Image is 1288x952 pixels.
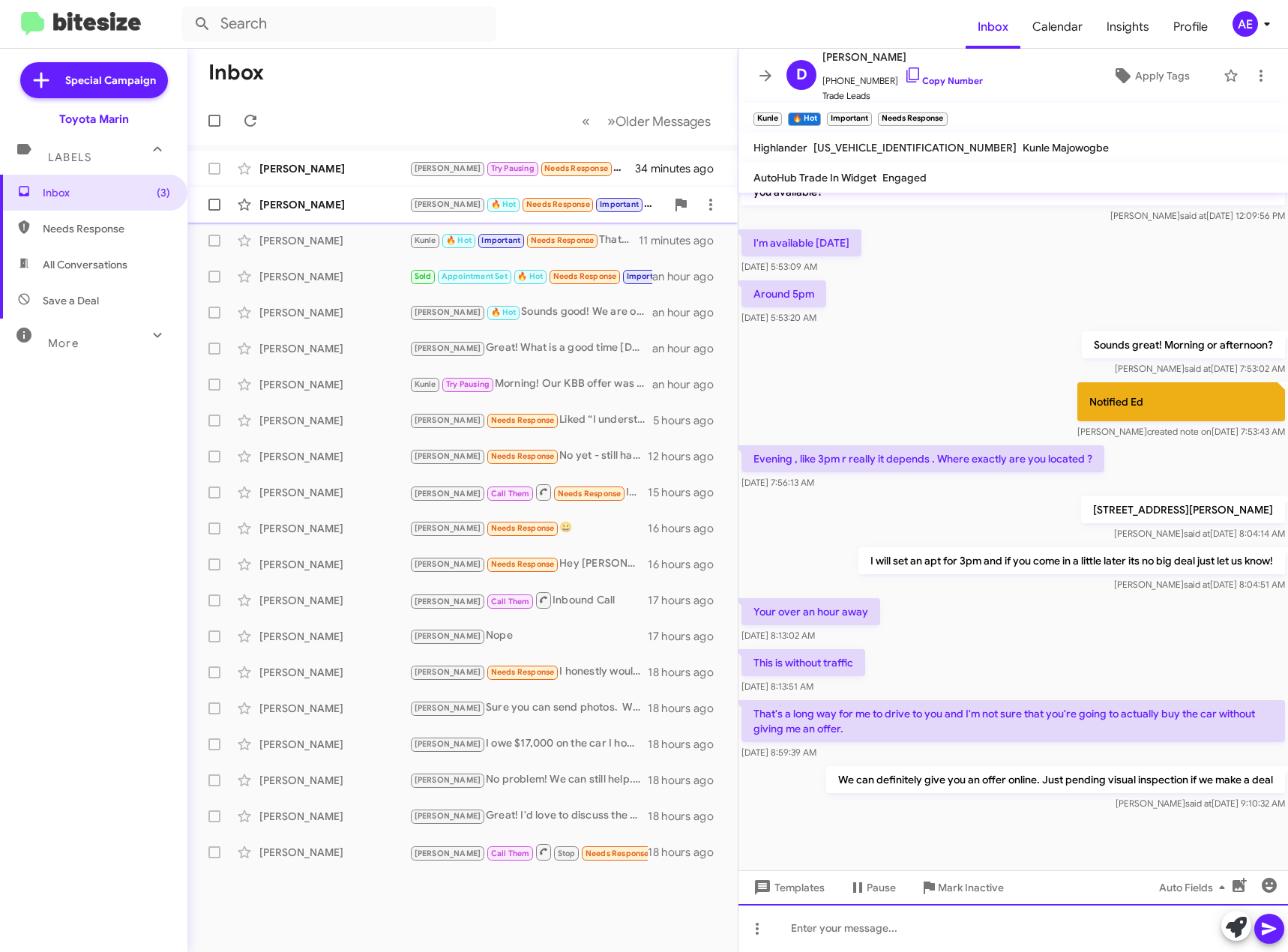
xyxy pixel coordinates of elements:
[1185,363,1211,374] span: said at
[878,112,947,126] small: Needs Response
[813,141,1017,154] span: [US_VEHICLE_IDENTIFICATION_NUMBER]
[259,377,409,392] div: [PERSON_NAME]
[181,6,496,42] input: Search
[966,5,1020,49] a: Inbox
[491,307,517,317] span: 🔥 Hot
[648,521,726,536] div: 16 hours ago
[409,304,652,321] div: Sounds good! We are open from 8:30am to 8pm [DATE]. Just let us know if morning or afternoon woul...
[157,185,170,200] span: (3)
[409,448,648,465] div: No yet - still have my RV Trailer
[750,874,825,901] span: Templates
[741,747,816,758] span: [DATE] 8:59:39 AM
[573,106,599,136] button: Previous
[415,415,481,425] span: [PERSON_NAME]
[827,112,872,126] small: Important
[409,699,648,717] div: Sure you can send photos. We would need your VIN as well. Thank you!
[648,557,726,572] div: 16 hours ago
[544,163,608,173] span: Needs Response
[43,257,127,272] span: All Conversations
[1161,5,1220,49] span: Profile
[415,667,481,677] span: [PERSON_NAME]
[741,261,817,272] span: [DATE] 5:53:09 AM
[796,63,807,87] span: D
[1184,579,1210,590] span: said at
[259,773,409,788] div: [PERSON_NAME]
[1110,210,1285,221] span: [PERSON_NAME] [DATE] 12:09:56 PM
[648,593,726,608] div: 17 hours ago
[627,271,666,281] span: Important
[1185,798,1212,809] span: said at
[259,197,409,212] div: [PERSON_NAME]
[409,483,648,501] div: Inbound Call
[259,845,409,860] div: [PERSON_NAME]
[409,376,652,393] div: Morning! Our KBB offer was $23,092! If you get chance to bring your Tesla in [DATE], we can try a...
[607,112,616,130] span: »
[259,305,409,320] div: [PERSON_NAME]
[1114,528,1285,539] span: [PERSON_NAME] [DATE] 8:04:14 AM
[517,271,543,281] span: 🔥 Hot
[409,232,639,249] div: That's a long way for me to drive to you and I'm not sure that you're going to actually buy the c...
[648,845,726,860] div: 18 hours ago
[48,337,79,350] span: More
[409,340,652,357] div: Great! What is a good time [DATE] for you to come by [DATE]?
[652,341,726,356] div: an hour ago
[741,477,814,488] span: [DATE] 7:56:13 AM
[415,379,436,389] span: Kunle
[491,523,555,533] span: Needs Response
[259,269,409,284] div: [PERSON_NAME]
[409,160,636,177] div: Liked “Sounds good! I can reach out then!”
[1159,874,1231,901] span: Auto Fields
[648,629,726,644] div: 17 hours ago
[639,233,726,248] div: 11 minutes ago
[259,449,409,464] div: [PERSON_NAME]
[415,307,481,317] span: [PERSON_NAME]
[415,559,481,569] span: [PERSON_NAME]
[208,61,264,85] h1: Inbox
[415,775,481,785] span: [PERSON_NAME]
[586,849,649,858] span: Needs Response
[491,415,555,425] span: Needs Response
[636,161,726,176] div: 34 minutes ago
[409,663,648,681] div: I honestly wouldn't want to waste your guys time. What would you normally offer for a 2020 with l...
[738,874,837,901] button: Templates
[409,412,653,429] div: Liked “I understand! Keeping a vehicle you love is important. If you ever reconsider, let us know...
[259,629,409,644] div: [PERSON_NAME]
[259,557,409,572] div: [PERSON_NAME]
[531,235,595,245] span: Needs Response
[648,773,726,788] div: 18 hours ago
[553,271,617,281] span: Needs Response
[415,489,481,498] span: [PERSON_NAME]
[409,843,648,861] div: Not able to make 3 PM How about 6 PM? How late are you guys open tonight?
[1023,141,1109,154] span: Kunle Majowogbe
[1147,426,1212,437] span: created note on
[741,598,880,625] p: Your over an hour away
[741,700,1285,742] p: That's a long way for me to drive to you and I'm not sure that you're going to actually buy the c...
[582,112,590,130] span: «
[648,809,726,824] div: 18 hours ago
[882,171,927,184] span: Engaged
[652,377,726,392] div: an hour ago
[65,73,156,88] span: Special Campaign
[1114,579,1285,590] span: [PERSON_NAME] [DATE] 8:04:51 AM
[822,48,983,66] span: [PERSON_NAME]
[259,161,409,176] div: [PERSON_NAME]
[259,593,409,608] div: [PERSON_NAME]
[259,701,409,716] div: [PERSON_NAME]
[491,597,530,606] span: Call Them
[741,649,865,676] p: This is without traffic
[558,849,576,858] span: Stop
[741,445,1104,472] p: Evening , like 3pm r really it depends . Where exactly are you located ?
[259,341,409,356] div: [PERSON_NAME]
[753,112,782,126] small: Kunle
[1020,5,1095,49] span: Calendar
[415,703,481,713] span: [PERSON_NAME]
[1082,331,1285,358] p: Sounds great! Morning or afternoon?
[648,701,726,716] div: 18 hours ago
[741,630,815,641] span: [DATE] 8:13:02 AM
[43,221,170,236] span: Needs Response
[48,151,91,164] span: Labels
[1095,5,1161,49] a: Insights
[1081,496,1285,523] p: [STREET_ADDRESS][PERSON_NAME]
